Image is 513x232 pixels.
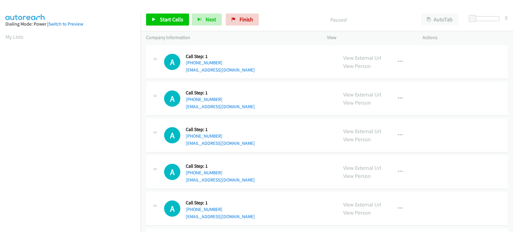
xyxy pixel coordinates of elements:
[186,177,255,183] a: [EMAIL_ADDRESS][DOMAIN_NAME]
[206,16,216,23] span: Next
[164,127,180,143] div: The call is yet to be attempted
[164,164,180,180] div: The call is yet to be attempted
[186,60,222,66] a: [PHONE_NUMBER]
[164,200,180,217] div: The call is yet to be attempted
[164,54,180,70] h1: A
[186,200,255,206] h5: Call Step: 1
[343,209,371,216] a: View Person
[146,34,316,41] p: Company Information
[186,214,255,219] a: [EMAIL_ADDRESS][DOMAIN_NAME]
[186,163,255,169] h5: Call Step: 1
[186,67,255,73] a: [EMAIL_ADDRESS][DOMAIN_NAME]
[146,14,189,26] a: Start Calls
[186,206,222,212] a: [PHONE_NUMBER]
[505,14,508,22] div: 0
[48,21,83,27] a: Switch to Preview
[164,127,180,143] h1: A
[421,14,458,26] button: AutoTab
[186,96,222,102] a: [PHONE_NUMBER]
[472,16,499,21] div: Delay between calls (in seconds)
[343,99,371,106] a: View Person
[343,128,381,135] a: View External Url
[267,16,410,24] p: Paused
[226,14,259,26] a: Finish
[186,170,222,176] a: [PHONE_NUMBER]
[164,90,180,107] h1: A
[192,14,222,26] button: Next
[160,16,183,23] span: Start Calls
[343,201,381,208] a: View External Url
[164,164,180,180] h1: A
[343,136,371,143] a: View Person
[343,172,371,179] a: View Person
[5,20,135,28] div: Dialing Mode: Power |
[164,90,180,107] div: The call is yet to be attempted
[186,140,255,146] a: [EMAIL_ADDRESS][DOMAIN_NAME]
[5,33,23,40] a: My Lists
[327,34,412,41] p: View
[343,54,381,61] a: View External Url
[164,200,180,217] h1: A
[343,164,381,171] a: View External Url
[186,133,222,139] a: [PHONE_NUMBER]
[343,91,381,98] a: View External Url
[186,53,255,60] h5: Call Step: 1
[240,16,253,23] span: Finish
[343,63,371,69] a: View Person
[186,104,255,109] a: [EMAIL_ADDRESS][DOMAIN_NAME]
[186,90,255,96] h5: Call Step: 1
[164,54,180,70] div: The call is yet to be attempted
[423,34,508,41] p: Actions
[186,127,255,133] h5: Call Step: 1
